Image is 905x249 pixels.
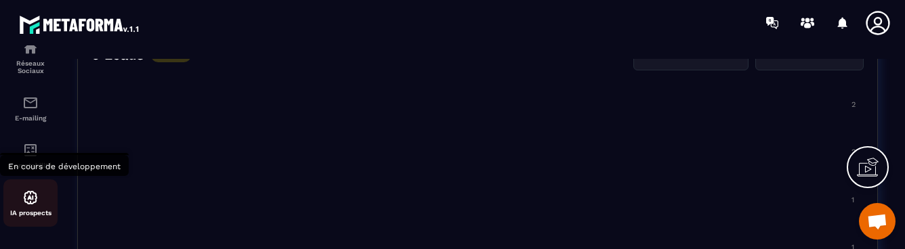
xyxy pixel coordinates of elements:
[22,40,39,56] img: social-network
[3,209,58,217] p: IA prospects
[3,60,58,74] p: Réseaux Sociaux
[3,30,58,85] a: social-networksocial-networkRéseaux Sociaux
[3,132,58,179] a: accountantaccountantComptabilité
[3,85,58,132] a: emailemailE-mailing
[22,95,39,111] img: email
[19,12,141,37] img: logo
[851,100,856,109] tspan: 2
[22,189,39,206] img: automations
[859,203,896,240] a: Ouvrir le chat
[8,162,121,171] span: En cours de développement
[3,114,58,122] p: E-mailing
[851,196,854,204] tspan: 1
[22,142,39,158] img: accountant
